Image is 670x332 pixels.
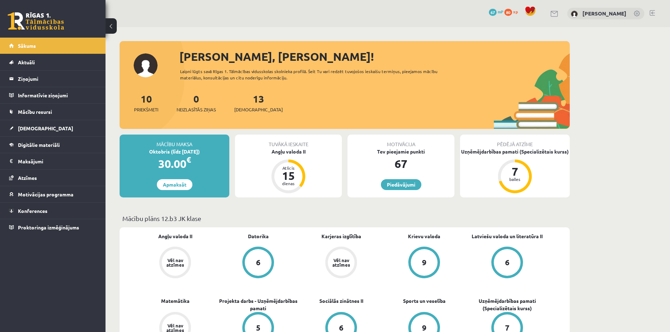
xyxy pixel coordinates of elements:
[513,9,518,14] span: xp
[466,297,549,312] a: Uzņēmējdarbības pamati (Specializētais kurss)
[8,12,64,30] a: Rīgas 1. Tālmācības vidusskola
[408,233,440,240] a: Krievu valoda
[347,148,454,155] div: Tev pieejamie punkti
[321,233,361,240] a: Karjeras izglītība
[339,324,344,332] div: 6
[489,9,497,16] span: 67
[177,106,216,113] span: Neizlasītās ziņas
[9,153,97,169] a: Maksājumi
[383,247,466,280] a: 9
[582,10,626,17] a: [PERSON_NAME]
[134,106,158,113] span: Priekšmeti
[18,142,60,148] span: Digitālie materiāli
[9,87,97,103] a: Informatīvie ziņojumi
[9,104,97,120] a: Mācību resursi
[381,179,421,190] a: Piedāvājumi
[331,258,351,267] div: Vēl nav atzīmes
[18,191,74,197] span: Motivācijas programma
[9,38,97,54] a: Sākums
[18,43,36,49] span: Sākums
[18,87,97,103] legend: Informatīvie ziņojumi
[571,11,578,18] img: Dmitrijs Zaharovs
[9,120,97,136] a: [DEMOGRAPHIC_DATA]
[505,324,510,332] div: 7
[300,247,383,280] a: Vēl nav atzīmes
[9,137,97,153] a: Digitālie materiāli
[9,170,97,186] a: Atzīmes
[422,259,427,266] div: 9
[422,324,427,332] div: 9
[504,9,521,14] a: 80 xp
[120,155,229,172] div: 30.00
[158,233,192,240] a: Angļu valoda II
[248,233,269,240] a: Datorika
[18,109,52,115] span: Mācību resursi
[9,219,97,235] a: Proktoringa izmēģinājums
[256,259,261,266] div: 6
[472,233,543,240] a: Latviešu valoda un literatūra II
[460,135,570,148] div: Pēdējā atzīme
[9,203,97,219] a: Konferences
[278,181,299,185] div: dienas
[505,259,510,266] div: 6
[504,9,512,16] span: 80
[403,297,446,305] a: Sports un veselība
[234,106,283,113] span: [DEMOGRAPHIC_DATA]
[18,71,97,87] legend: Ziņojumi
[18,59,35,65] span: Aktuāli
[177,92,216,113] a: 0Neizlasītās ziņas
[235,148,342,194] a: Angļu valoda II Atlicis 15 dienas
[165,258,185,267] div: Vēl nav atzīmes
[18,208,47,214] span: Konferences
[9,54,97,70] a: Aktuāli
[278,166,299,170] div: Atlicis
[161,297,190,305] a: Matemātika
[278,170,299,181] div: 15
[18,153,97,169] legend: Maksājumi
[157,179,192,190] a: Apmaksāt
[18,175,37,181] span: Atzīmes
[347,135,454,148] div: Motivācija
[120,135,229,148] div: Mācību maksa
[186,155,191,165] span: €
[319,297,363,305] a: Sociālās zinātnes II
[122,214,567,223] p: Mācību plāns 12.b3 JK klase
[498,9,503,14] span: mP
[134,247,217,280] a: Vēl nav atzīmes
[466,247,549,280] a: 6
[460,148,570,194] a: Uzņēmējdarbības pamati (Specializētais kurss) 7 balles
[120,148,229,155] div: Oktobris (līdz [DATE])
[234,92,283,113] a: 13[DEMOGRAPHIC_DATA]
[9,71,97,87] a: Ziņojumi
[347,155,454,172] div: 67
[18,125,73,131] span: [DEMOGRAPHIC_DATA]
[460,148,570,155] div: Uzņēmējdarbības pamati (Specializētais kurss)
[217,247,300,280] a: 6
[504,166,525,177] div: 7
[504,177,525,181] div: balles
[235,148,342,155] div: Angļu valoda II
[9,186,97,202] a: Motivācijas programma
[18,224,79,230] span: Proktoringa izmēģinājums
[180,68,450,81] div: Laipni lūgts savā Rīgas 1. Tālmācības vidusskolas skolnieka profilā. Šeit Tu vari redzēt tuvojošo...
[256,324,261,332] div: 5
[235,135,342,148] div: Tuvākā ieskaite
[134,92,158,113] a: 10Priekšmeti
[179,48,570,65] div: [PERSON_NAME], [PERSON_NAME]!
[217,297,300,312] a: Projekta darbs - Uzņēmējdarbības pamati
[489,9,503,14] a: 67 mP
